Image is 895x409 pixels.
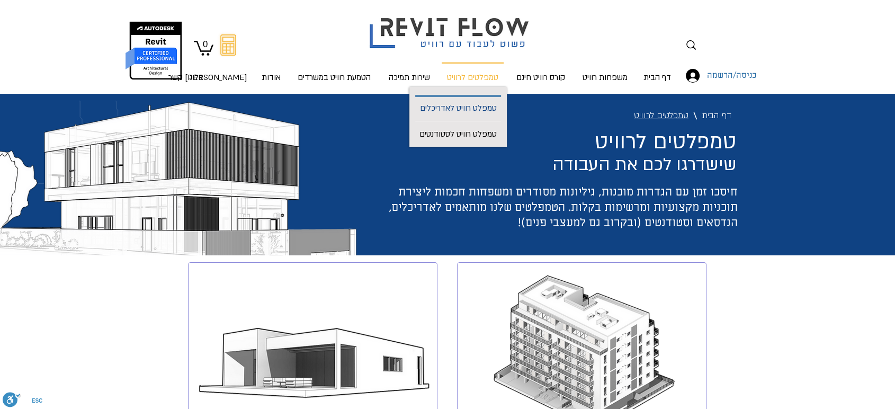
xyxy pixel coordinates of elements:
[293,63,375,92] p: הטמעת רוויט במשרדים
[176,62,678,83] nav: אתר
[220,34,236,56] svg: מחשבון מעבר מאוטוקאד לרוויט
[678,66,726,86] button: כניסה/הרשמה
[185,63,208,92] p: בלוג
[438,62,507,83] a: טמפלטים לרוויט
[193,316,432,402] img: וילה טמפלט רוויט יונתן אלדד
[288,62,380,83] a: הטמעת רוויט במשרדים
[574,62,636,83] a: משפחות רוויט
[182,62,211,83] a: בלוג
[389,184,738,230] span: חיסכו זמן עם הגדרות מוכנות, גיליונות מסודרים ומשפחות חכמות ליצירת תוכניות מקצועיות ומרשימות בקלות...
[124,21,183,80] img: autodesk certified professional in revit for architectural design יונתן אלדד
[507,62,574,83] a: קורס רוויט חינם
[578,63,632,92] p: משפחות רוויט
[703,69,760,83] span: כניסה/הרשמה
[415,121,501,147] p: טמפלט רוויט לסטודנטים
[443,64,503,92] p: טמפלטים לרוויט
[636,62,678,83] a: דף הבית
[384,63,434,92] p: שירות תמיכה
[416,97,501,121] p: טמפלט רוויט לאדריכלים
[211,62,254,83] a: [PERSON_NAME] קשר
[203,39,208,49] text: 0
[639,63,675,92] p: דף הבית
[380,62,438,83] a: שירות תמיכה
[359,2,542,51] img: Revit flow logo פשוט לעבוד עם רוויט
[702,109,731,123] span: דף הבית
[694,111,697,121] span: \
[697,105,737,126] a: דף הבית
[412,121,504,147] a: טמפלט רוויט לסטודנטים
[254,62,288,83] a: אודות
[257,63,285,92] p: אודות
[194,39,213,56] a: עגלה עם 0 פריטים
[512,63,569,92] p: קורס רוויט חינם
[552,153,737,176] span: שישדרגו לכם את העבודה
[164,63,251,92] p: [PERSON_NAME] קשר
[451,105,737,126] nav: נתיב הניווט (breadcrumbs)
[412,95,504,121] a: טמפלט רוויט לאדריכלים
[629,105,694,126] a: טמפלטים לרוויט
[634,109,688,123] span: טמפלטים לרוויט
[595,128,737,156] span: טמפלטים לרוויט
